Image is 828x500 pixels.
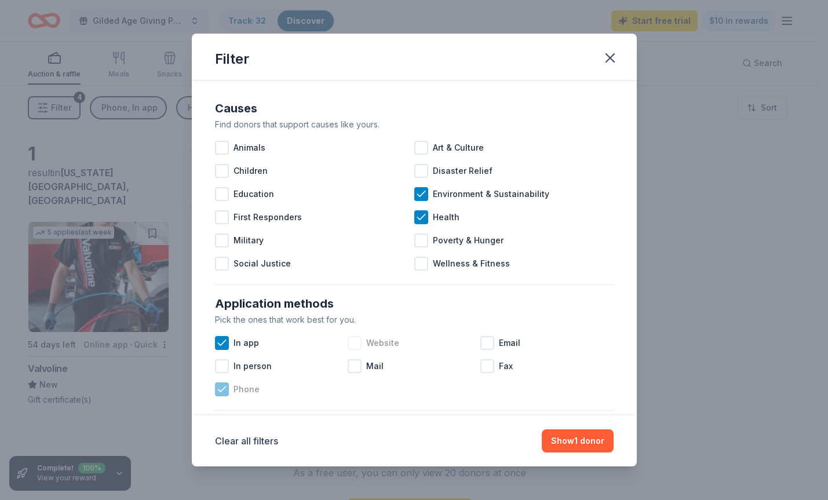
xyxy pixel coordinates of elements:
[366,359,384,373] span: Mail
[234,164,268,178] span: Children
[542,429,614,452] button: Show1 donor
[215,313,614,327] div: Pick the ones that work best for you.
[215,50,249,68] div: Filter
[234,187,274,201] span: Education
[234,382,260,396] span: Phone
[433,233,504,247] span: Poverty & Hunger
[433,187,549,201] span: Environment & Sustainability
[215,294,614,313] div: Application methods
[433,164,493,178] span: Disaster Relief
[215,434,278,448] button: Clear all filters
[499,359,513,373] span: Fax
[433,141,484,155] span: Art & Culture
[215,118,614,132] div: Find donors that support causes like yours.
[433,257,510,271] span: Wellness & Fitness
[234,141,265,155] span: Animals
[234,359,272,373] span: In person
[234,210,302,224] span: First Responders
[499,336,520,350] span: Email
[234,257,291,271] span: Social Justice
[433,210,459,224] span: Health
[215,99,614,118] div: Causes
[234,336,259,350] span: In app
[234,233,264,247] span: Military
[366,336,399,350] span: Website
